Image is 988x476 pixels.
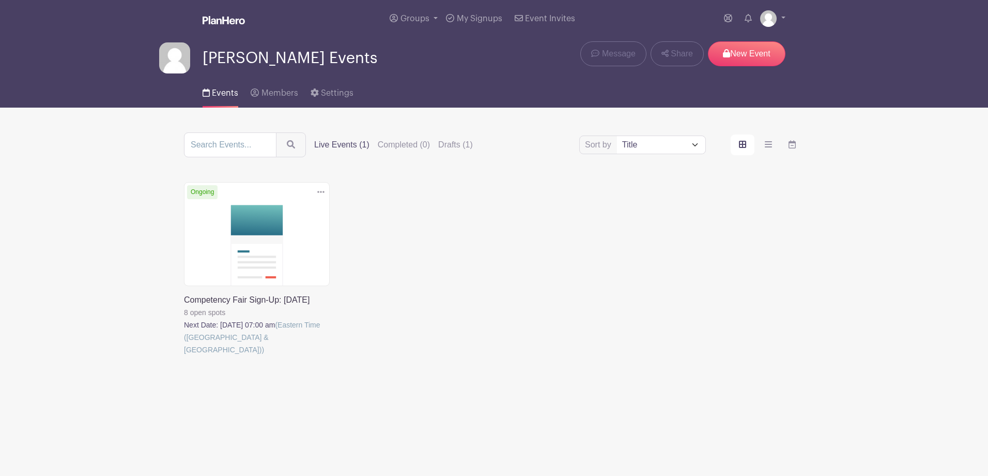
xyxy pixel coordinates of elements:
[321,89,353,97] span: Settings
[314,139,473,151] div: filters
[580,41,646,66] a: Message
[525,14,575,23] span: Event Invites
[203,16,245,24] img: logo_white-6c42ec7e38ccf1d336a20a19083b03d10ae64f83f12c07503d8b9e83406b4c7d.svg
[159,42,190,73] img: default-ce2991bfa6775e67f084385cd625a349d9dcbb7a52a09fb2fda1e96e2d18dcdb.png
[602,48,636,60] span: Message
[251,75,298,108] a: Members
[585,139,614,151] label: Sort by
[671,48,693,60] span: Share
[314,139,369,151] label: Live Events (1)
[731,135,804,155] div: order and view
[261,89,298,97] span: Members
[708,41,785,66] p: New Event
[438,139,473,151] label: Drafts (1)
[184,132,276,157] input: Search Events...
[457,14,502,23] span: My Signups
[760,10,777,27] img: default-ce2991bfa6775e67f084385cd625a349d9dcbb7a52a09fb2fda1e96e2d18dcdb.png
[203,75,238,108] a: Events
[311,75,353,108] a: Settings
[400,14,429,23] span: Groups
[203,50,377,67] span: [PERSON_NAME] Events
[651,41,704,66] a: Share
[212,89,238,97] span: Events
[378,139,430,151] label: Completed (0)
